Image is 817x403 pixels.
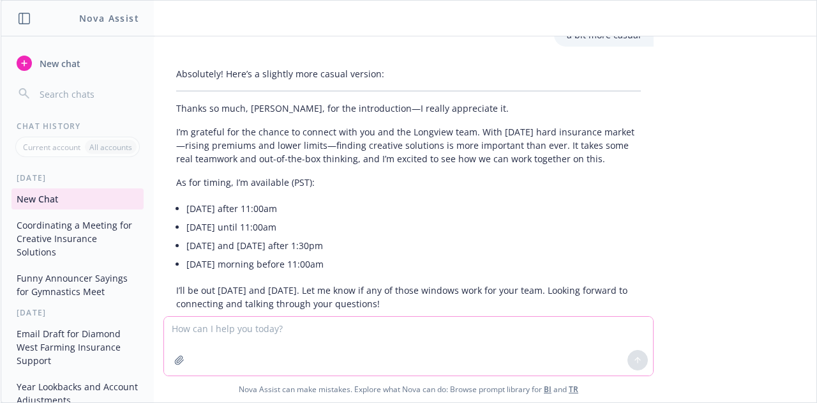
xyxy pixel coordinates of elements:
[569,384,578,395] a: TR
[1,307,154,318] div: [DATE]
[11,52,144,75] button: New chat
[89,142,132,153] p: All accounts
[186,218,641,236] li: [DATE] until 11:00am
[176,102,641,115] p: Thanks so much, [PERSON_NAME], for the introduction—I really appreciate it.
[11,188,144,209] button: New Chat
[176,176,641,189] p: As for timing, I’m available (PST):
[37,57,80,70] span: New chat
[37,85,139,103] input: Search chats
[544,384,551,395] a: BI
[11,215,144,262] button: Coordinating a Meeting for Creative Insurance Solutions
[11,268,144,302] button: Funny Announcer Sayings for Gymnastics Meet
[11,323,144,371] button: Email Draft for Diamond West Farming Insurance Support
[23,142,80,153] p: Current account
[79,11,139,25] h1: Nova Assist
[176,284,641,310] p: I’ll be out [DATE] and [DATE]. Let me know if any of those windows work for your team. Looking fo...
[176,67,641,80] p: Absolutely! Here’s a slightly more casual version:
[176,125,641,165] p: I’m grateful for the chance to connect with you and the Longview team. With [DATE] hard insurance...
[1,121,154,132] div: Chat History
[186,199,641,218] li: [DATE] after 11:00am
[1,172,154,183] div: [DATE]
[186,255,641,273] li: [DATE] morning before 11:00am
[6,376,811,402] span: Nova Assist can make mistakes. Explore what Nova can do: Browse prompt library for and
[186,236,641,255] li: [DATE] and [DATE] after 1:30pm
